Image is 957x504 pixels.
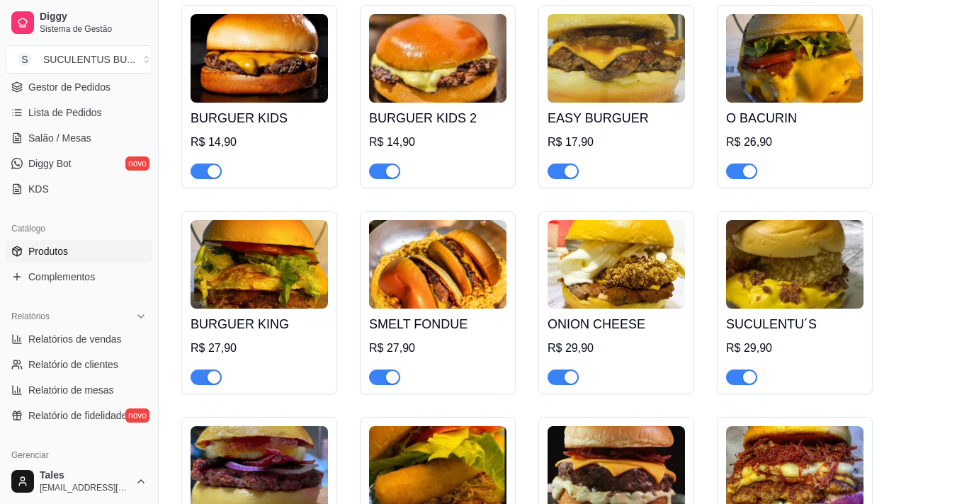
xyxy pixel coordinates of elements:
a: Relatório de fidelidadenovo [6,404,152,427]
a: Diggy Botnovo [6,152,152,175]
a: Produtos [6,240,152,263]
div: R$ 17,90 [548,134,685,151]
div: R$ 27,90 [369,340,506,357]
span: Complementos [28,270,95,284]
span: Lista de Pedidos [28,105,102,120]
a: Salão / Mesas [6,127,152,149]
a: Lista de Pedidos [6,101,152,124]
h4: SMELT FONDUE [369,314,506,334]
img: product-image [726,220,863,309]
img: product-image [191,14,328,103]
div: Catálogo [6,217,152,240]
span: Salão / Mesas [28,131,91,145]
div: R$ 26,90 [726,134,863,151]
span: [EMAIL_ADDRESS][DOMAIN_NAME] [40,482,130,493]
a: Relatórios de vendas [6,328,152,350]
img: product-image [548,14,685,103]
img: product-image [369,220,506,309]
a: DiggySistema de Gestão [6,6,152,40]
h4: O BACURIN [726,108,863,128]
a: Complementos [6,265,152,288]
a: KDS [6,178,152,200]
a: Gestor de Pedidos [6,76,152,98]
span: Relatórios [11,311,50,322]
h4: BURGUER KING [191,314,328,334]
span: Relatório de fidelidade [28,408,127,423]
span: Tales [40,469,130,482]
div: R$ 27,90 [191,340,328,357]
img: product-image [548,220,685,309]
button: Select a team [6,45,152,74]
h4: BURGUER KIDS [191,108,328,128]
span: Sistema de Gestão [40,23,147,35]
div: R$ 14,90 [191,134,328,151]
span: Relatório de clientes [28,357,118,372]
h4: SUCULENTU´S [726,314,863,334]
img: product-image [191,220,328,309]
div: R$ 29,90 [726,340,863,357]
span: KDS [28,182,49,196]
h4: EASY BURGUER [548,108,685,128]
span: Relatório de mesas [28,383,114,397]
a: Relatório de clientes [6,353,152,376]
span: Relatórios de vendas [28,332,122,346]
div: SUCULENTUS BU ... [43,52,135,67]
span: Produtos [28,244,68,258]
img: product-image [369,14,506,103]
span: Gestor de Pedidos [28,80,111,94]
div: Gerenciar [6,444,152,466]
h4: BURGUER KIDS 2 [369,108,506,128]
h4: ONION CHEESE [548,314,685,334]
button: Tales[EMAIL_ADDRESS][DOMAIN_NAME] [6,464,152,498]
div: R$ 14,90 [369,134,506,151]
span: Diggy [40,11,147,23]
div: R$ 29,90 [548,340,685,357]
a: Relatório de mesas [6,379,152,401]
span: S [18,52,32,67]
span: Diggy Bot [28,156,72,171]
img: product-image [726,14,863,103]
